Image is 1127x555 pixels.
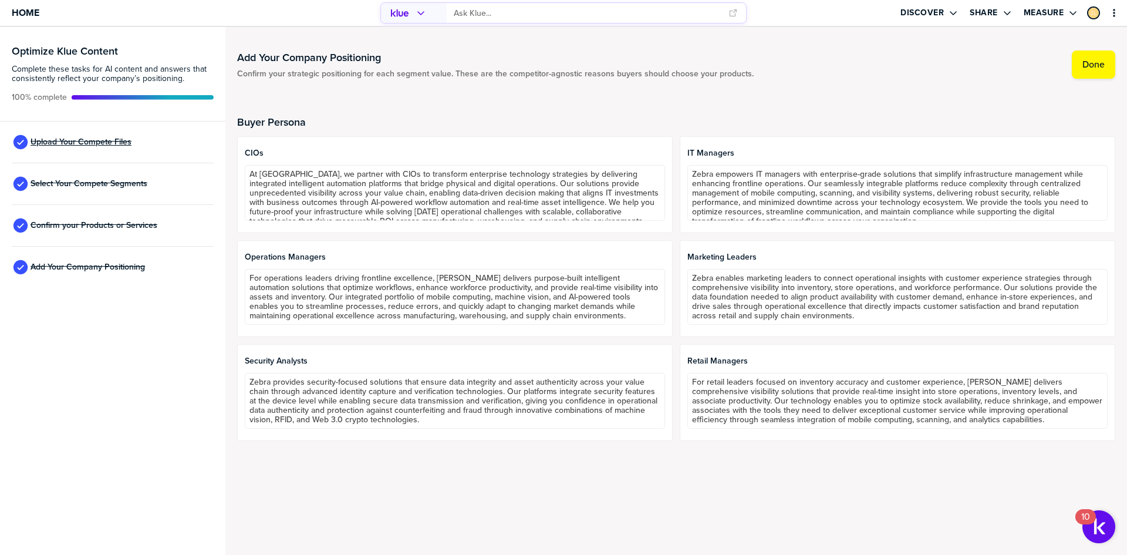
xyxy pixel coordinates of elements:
label: Done [1082,59,1105,70]
div: 10 [1081,517,1090,532]
a: Edit Profile [1086,5,1101,21]
textarea: Zebra empowers IT managers with enterprise-grade solutions that simplify infrastructure managemen... [687,165,1108,221]
img: da13526ef7e7ede2cf28389470c3c61c-sml.png [1088,8,1099,18]
span: Home [12,8,39,18]
span: Select Your Compete Segments [31,179,147,189]
h2: Buyer Persona [237,116,1115,128]
span: IT Managers [687,149,1108,158]
span: Retail Managers [687,356,1108,366]
textarea: For retail leaders focused on inventory accuracy and customer experience, [PERSON_NAME] delivers ... [687,373,1108,429]
h1: Add Your Company Positioning [237,51,754,65]
label: Share [970,8,998,18]
button: Done [1072,51,1115,79]
button: Open Resource Center, 10 new notifications [1082,510,1115,543]
span: Security Analysts [245,356,665,366]
span: Operations Managers [245,253,665,262]
textarea: Zebra enables marketing leaders to connect operational insights with customer experience strategi... [687,269,1108,325]
textarea: At [GEOGRAPHIC_DATA], we partner with CIOs to transform enterprise technology strategies by deliv... [245,165,665,221]
span: Upload Your Compete Files [31,137,131,147]
span: Confirm your strategic positioning for each segment value. These are the competitor-agnostic reas... [237,69,754,79]
span: Active [12,93,67,102]
textarea: Zebra provides security-focused solutions that ensure data integrity and asset authenticity acros... [245,373,665,429]
span: Confirm your Products or Services [31,221,157,230]
h3: Optimize Klue Content [12,46,214,56]
label: Discover [900,8,944,18]
span: Add Your Company Positioning [31,263,145,272]
input: Ask Klue... [454,4,721,23]
span: Marketing Leaders [687,253,1108,262]
label: Measure [1024,8,1064,18]
textarea: For operations leaders driving frontline excellence, [PERSON_NAME] delivers purpose-built intelli... [245,269,665,325]
div: Zev Lewis [1087,6,1100,19]
span: Complete these tasks for AI content and answers that consistently reflect your company’s position... [12,65,214,83]
span: CIOs [245,149,665,158]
